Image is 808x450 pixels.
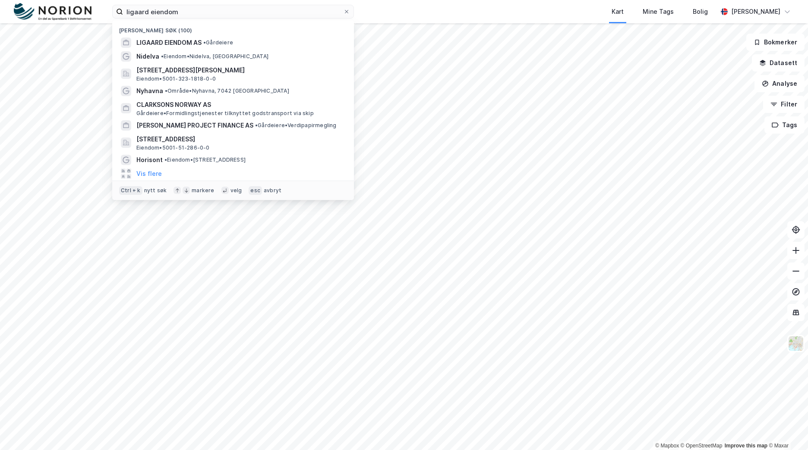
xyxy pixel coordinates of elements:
[136,51,159,62] span: Nidelva
[230,187,242,194] div: velg
[643,6,674,17] div: Mine Tags
[203,39,206,46] span: •
[764,116,805,134] button: Tags
[136,110,314,117] span: Gårdeiere • Formidlingstjenester tilknyttet godstransport via skip
[136,134,344,144] span: [STREET_ADDRESS]
[136,100,344,110] span: CLARKSONS NORWAY AS
[136,155,163,165] span: Horisont
[164,156,246,163] span: Eiendom • [STREET_ADDRESS]
[264,187,281,194] div: avbryt
[123,5,343,18] input: Søk på adresse, matrikkel, gårdeiere, leietakere eller personer
[136,65,344,75] span: [STREET_ADDRESS][PERSON_NAME]
[693,6,708,17] div: Bolig
[14,3,92,21] img: norion-logo.80e7a08dc31c2e691866.png
[255,122,258,128] span: •
[165,87,167,94] span: •
[161,53,164,59] span: •
[136,37,202,48] span: LIGAARD EIENDOM AS
[119,186,142,195] div: Ctrl + k
[763,96,805,113] button: Filter
[765,409,808,450] div: Kontrollprogram for chat
[136,75,216,82] span: Eiendom • 5001-323-1818-0-0
[788,335,804,352] img: Z
[681,443,723,449] a: OpenStreetMap
[746,34,805,51] button: Bokmerker
[255,122,337,129] span: Gårdeiere • Verdipapirmegling
[249,186,262,195] div: esc
[136,86,163,96] span: Nyhavna
[136,120,253,131] span: [PERSON_NAME] PROJECT FINANCE AS
[765,409,808,450] iframe: Chat Widget
[752,54,805,72] button: Datasett
[165,87,289,94] span: Område • Nyhavna, 7042 [GEOGRAPHIC_DATA]
[112,20,354,36] div: [PERSON_NAME] søk (100)
[192,187,214,194] div: markere
[144,187,167,194] div: nytt søk
[731,6,780,17] div: [PERSON_NAME]
[164,156,167,163] span: •
[754,75,805,92] button: Analyse
[136,144,210,151] span: Eiendom • 5001-51-286-0-0
[612,6,624,17] div: Kart
[725,443,767,449] a: Improve this map
[203,39,233,46] span: Gårdeiere
[136,169,162,179] button: Vis flere
[655,443,679,449] a: Mapbox
[161,53,268,60] span: Eiendom • Nidelva, [GEOGRAPHIC_DATA]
